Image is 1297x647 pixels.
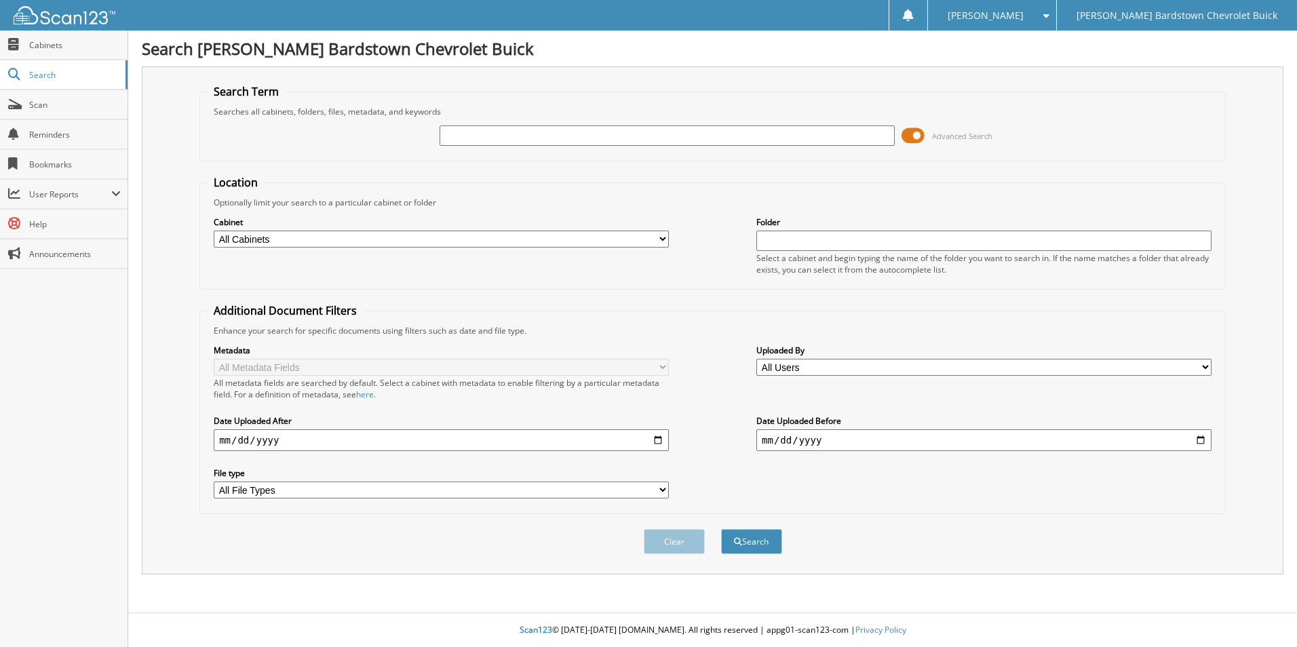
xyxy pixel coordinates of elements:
span: Bookmarks [29,159,121,170]
span: User Reports [29,189,111,200]
label: Date Uploaded Before [756,415,1212,427]
span: [PERSON_NAME] Bardstown Chevrolet Buick [1077,12,1277,20]
label: Metadata [214,345,669,356]
span: Cabinets [29,39,121,51]
label: Date Uploaded After [214,415,669,427]
span: Search [29,69,119,81]
span: Advanced Search [932,131,992,141]
div: Enhance your search for specific documents using filters such as date and file type. [207,325,1218,336]
h1: Search [PERSON_NAME] Bardstown Chevrolet Buick [142,37,1283,60]
button: Search [721,529,782,554]
span: Help [29,218,121,230]
span: Reminders [29,129,121,140]
div: © [DATE]-[DATE] [DOMAIN_NAME]. All rights reserved | appg01-scan123-com | [128,614,1297,647]
span: Scan [29,99,121,111]
div: Optionally limit your search to a particular cabinet or folder [207,197,1218,208]
label: File type [214,467,669,479]
span: Scan123 [520,624,552,635]
label: Folder [756,216,1212,228]
legend: Additional Document Filters [207,303,364,318]
button: Clear [644,529,705,554]
label: Cabinet [214,216,669,228]
div: Select a cabinet and begin typing the name of the folder you want to search in. If the name match... [756,252,1212,275]
div: Searches all cabinets, folders, files, metadata, and keywords [207,106,1218,117]
span: [PERSON_NAME] [948,12,1024,20]
a: Privacy Policy [855,624,906,635]
legend: Location [207,175,265,190]
input: start [214,429,669,451]
span: Announcements [29,248,121,260]
a: here [356,389,374,400]
legend: Search Term [207,84,286,99]
div: All metadata fields are searched by default. Select a cabinet with metadata to enable filtering b... [214,377,669,400]
img: scan123-logo-white.svg [14,6,115,24]
label: Uploaded By [756,345,1212,356]
input: end [756,429,1212,451]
